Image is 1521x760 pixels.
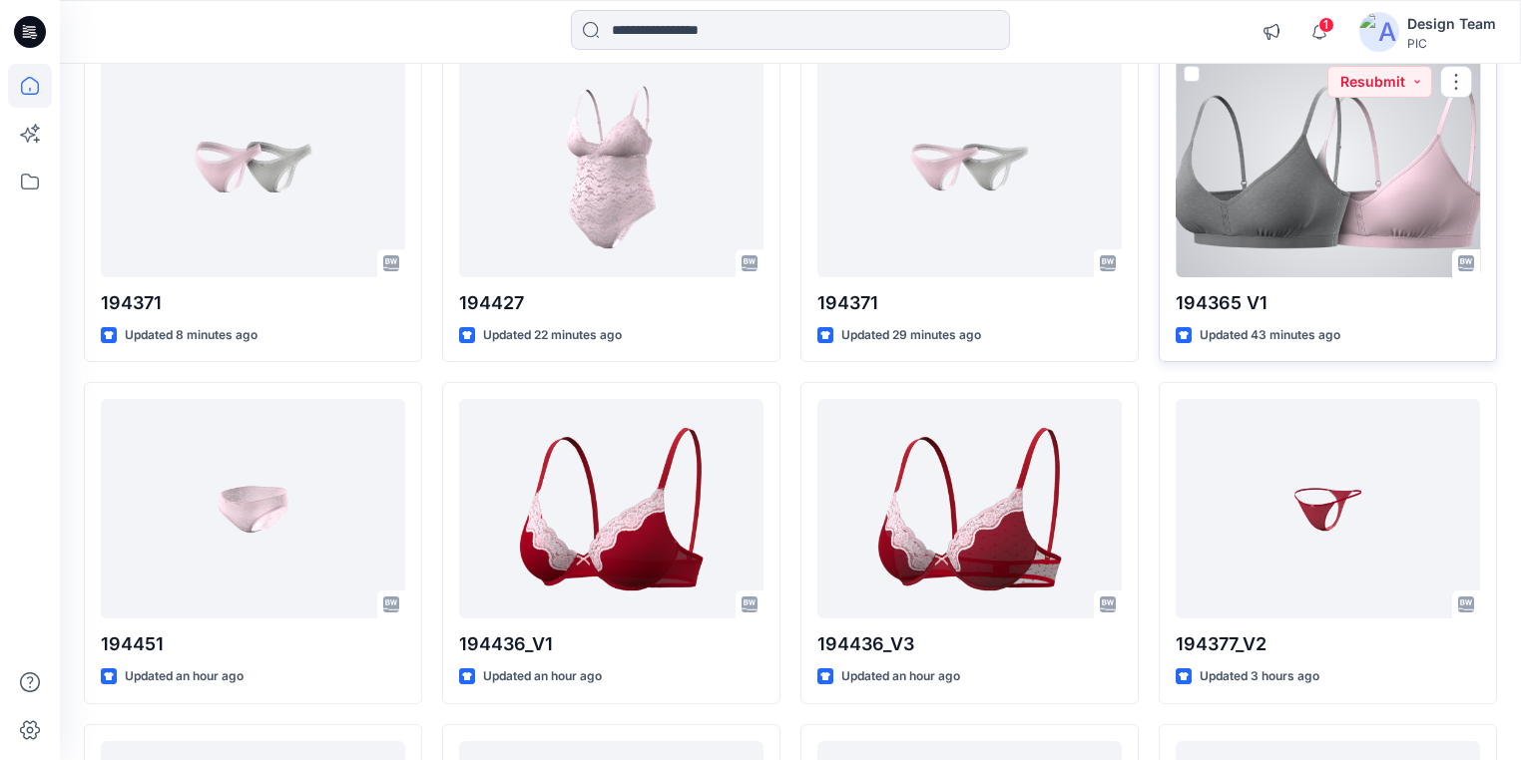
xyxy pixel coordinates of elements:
[125,666,244,687] p: Updated an hour ago
[101,58,405,277] a: 194371
[1200,325,1340,346] p: Updated 43 minutes ago
[817,58,1122,277] a: 194371
[101,630,405,658] p: 194451
[459,289,763,317] p: 194427
[817,630,1122,658] p: 194436_V3
[1407,36,1496,51] div: PIC
[125,325,257,346] p: Updated 8 minutes ago
[483,666,602,687] p: Updated an hour ago
[841,325,981,346] p: Updated 29 minutes ago
[101,399,405,618] a: 194451
[101,289,405,317] p: 194371
[1176,399,1480,618] a: 194377_V2
[459,58,763,277] a: 194427
[1176,58,1480,277] a: 194365 V1
[1200,666,1319,687] p: Updated 3 hours ago
[1407,12,1496,36] div: Design Team
[817,289,1122,317] p: 194371
[459,630,763,658] p: 194436_V1
[817,399,1122,618] a: 194436_V3
[1176,289,1480,317] p: 194365 V1
[1359,12,1399,52] img: avatar
[841,666,960,687] p: Updated an hour ago
[483,325,622,346] p: Updated 22 minutes ago
[1318,17,1334,33] span: 1
[459,399,763,618] a: 194436_V1
[1176,630,1480,658] p: 194377_V2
